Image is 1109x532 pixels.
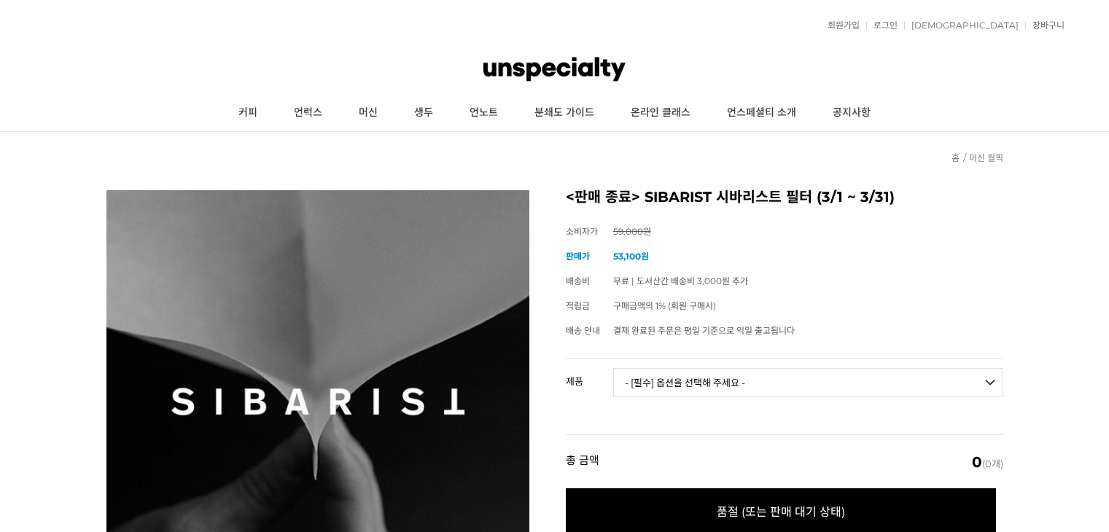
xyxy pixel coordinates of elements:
[709,95,814,131] a: 언스페셜티 소개
[566,190,1003,205] h2: <판매 종료> SIBARIST 시바리스트 필터 (3/1 ~ 3/31)
[613,275,748,286] span: 무료 | 도서산간 배송비 3,000원 추가
[866,21,898,30] a: 로그인
[1025,21,1065,30] a: 장바구니
[566,455,599,469] strong: 총 금액
[396,95,451,131] a: 생두
[220,95,276,131] a: 커피
[613,251,649,262] strong: 53,100원
[820,21,860,30] a: 회원가입
[566,251,590,262] span: 판매가
[613,226,651,237] strike: 59,000원
[969,152,1003,163] a: 머신 월픽
[566,275,590,286] span: 배송비
[566,325,600,336] span: 배송 안내
[972,453,982,471] em: 0
[613,325,795,336] span: 결제 완료된 주문은 평일 기준으로 익일 출고됩니다
[904,21,1019,30] a: [DEMOGRAPHIC_DATA]
[612,95,709,131] a: 온라인 클래스
[516,95,612,131] a: 분쇄도 가이드
[451,95,516,131] a: 언노트
[566,359,613,392] th: 제품
[972,455,1003,469] span: (0개)
[341,95,396,131] a: 머신
[566,226,598,237] span: 소비자가
[483,47,625,91] img: 언스페셜티 몰
[814,95,889,131] a: 공지사항
[613,300,716,311] span: 구매금액의 1% (회원 구매시)
[952,152,960,163] a: 홈
[276,95,341,131] a: 언럭스
[566,300,590,311] span: 적립금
